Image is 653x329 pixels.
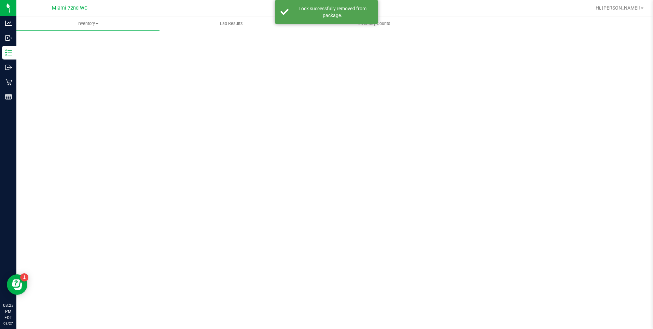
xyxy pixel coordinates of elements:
[211,21,252,27] span: Lab Results
[5,79,12,85] inline-svg: Retail
[16,16,159,31] a: Inventory
[5,49,12,56] inline-svg: Inventory
[596,5,640,11] span: Hi, [PERSON_NAME]!
[3,321,13,326] p: 08/27
[159,16,303,31] a: Lab Results
[5,64,12,71] inline-svg: Outbound
[20,273,28,281] iframe: Resource center unread badge
[5,35,12,41] inline-svg: Inbound
[292,5,373,19] div: Lock successfully removed from package.
[5,93,12,100] inline-svg: Reports
[7,274,27,295] iframe: Resource center
[3,302,13,321] p: 08:23 PM EDT
[16,21,159,27] span: Inventory
[52,5,87,11] span: Miami 72nd WC
[5,20,12,27] inline-svg: Analytics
